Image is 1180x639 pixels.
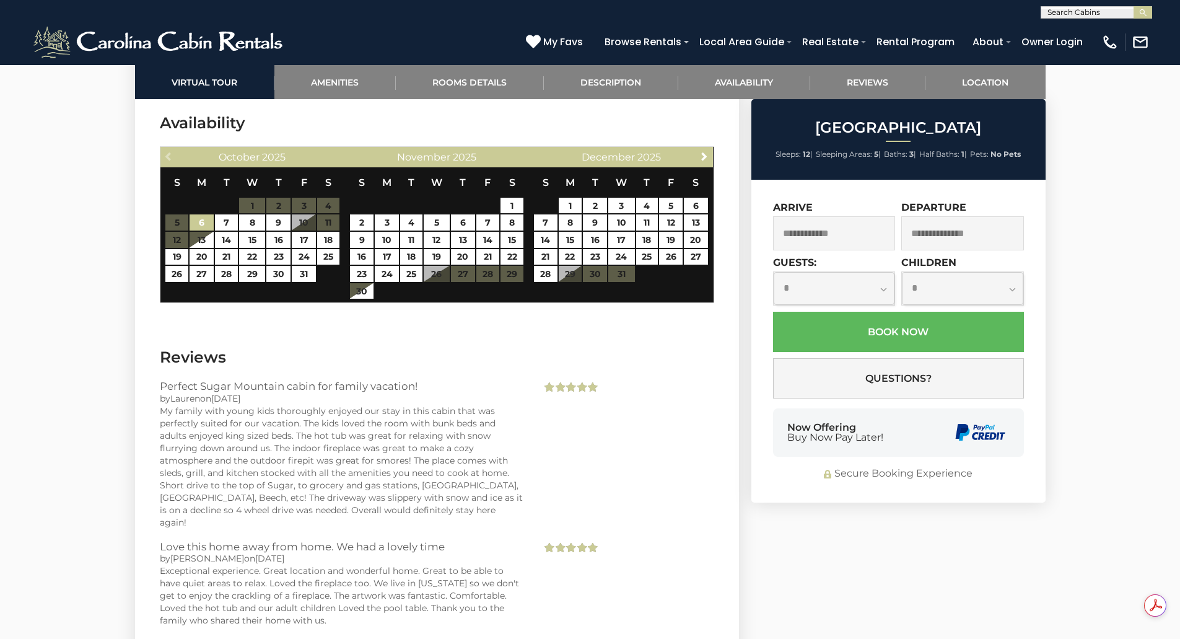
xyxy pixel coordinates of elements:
label: Arrive [773,201,813,213]
a: 22 [239,249,265,265]
a: 2 [583,198,607,214]
td: $374 [317,249,340,266]
td: $285 [349,231,375,249]
a: 16 [266,232,291,248]
td: $345 [500,214,524,231]
a: 21 [476,249,499,265]
h3: Reviews [160,346,714,368]
span: [PERSON_NAME] [170,553,244,564]
div: Secure Booking Experience [773,467,1024,481]
a: 22 [559,249,582,265]
td: $295 [400,265,423,283]
a: Description [544,65,678,99]
a: 23 [583,249,607,265]
a: 6 [684,198,708,214]
div: by on [160,552,523,565]
a: 24 [292,249,316,265]
a: Browse Rentals [598,31,688,53]
td: $558 [658,231,683,249]
a: 18 [317,232,339,248]
a: 16 [350,249,374,265]
td: $273 [400,231,423,249]
a: Virtual Tour [135,65,274,99]
button: Book Now [773,312,1024,352]
a: 2 [350,214,374,231]
a: 8 [239,214,265,231]
td: $226 [558,197,582,214]
a: 13 [684,214,708,231]
span: Saturday [325,177,331,188]
span: Tuesday [592,177,598,188]
a: 1 [500,198,523,214]
a: 17 [292,232,316,248]
span: Pets: [970,149,989,159]
a: 7 [215,214,238,231]
td: $816 [658,249,683,266]
a: 3 [375,214,399,231]
td: $302 [291,249,317,266]
a: 17 [608,232,634,248]
td: $231 [636,214,659,231]
td: $219 [189,249,214,266]
a: 24 [608,249,634,265]
span: October [219,151,260,163]
a: 27 [190,266,214,282]
span: November [397,151,450,163]
a: My Favs [526,34,586,50]
a: 19 [165,249,188,265]
td: $314 [658,214,683,231]
a: 10 [375,232,399,248]
td: $219 [214,214,238,231]
img: phone-regular-white.png [1101,33,1119,51]
a: 28 [215,266,238,282]
a: 12 [424,232,450,248]
a: 3 [608,198,634,214]
a: 27 [684,249,708,265]
span: Buy Now Pay Later! [787,433,883,443]
a: 18 [636,232,658,248]
a: 11 [636,214,658,231]
span: December [582,151,635,163]
span: Saturday [509,177,515,188]
span: Half Baths: [919,149,959,159]
a: 13 [190,232,214,248]
td: $245 [189,265,214,283]
span: Tuesday [408,177,414,188]
a: 15 [500,232,523,248]
td: $279 [349,283,375,300]
td: $294 [165,265,189,283]
div: Exceptional experience. Great location and wonderful home. Great to be able to have quiet areas t... [160,565,523,627]
a: 7 [476,214,499,231]
a: 25 [400,266,422,282]
div: by on [160,392,523,405]
td: $302 [608,231,635,249]
span: [DATE] [255,553,284,564]
td: $275 [423,231,450,249]
button: Questions? [773,358,1024,399]
td: $219 [266,214,291,231]
a: 14 [215,232,238,248]
td: $409 [476,231,500,249]
td: $219 [189,214,214,231]
td: $277 [500,197,524,214]
a: Local Area Guide [693,31,790,53]
span: Thursday [460,177,466,188]
a: 15 [239,232,265,248]
h3: Love this home away from home. We had a lovely time [160,541,523,552]
li: | [919,146,967,162]
a: 11 [400,232,422,248]
td: $292 [582,231,608,249]
span: Monday [382,177,391,188]
a: 9 [266,214,291,231]
td: $629 [558,249,582,266]
a: 4 [636,198,658,214]
strong: 1 [961,149,964,159]
a: 23 [350,266,374,282]
td: $219 [238,249,266,266]
a: 5 [424,214,450,231]
a: 20 [451,249,475,265]
td: $230 [266,231,291,249]
li: | [884,146,916,162]
span: Friday [301,177,307,188]
strong: 3 [909,149,914,159]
